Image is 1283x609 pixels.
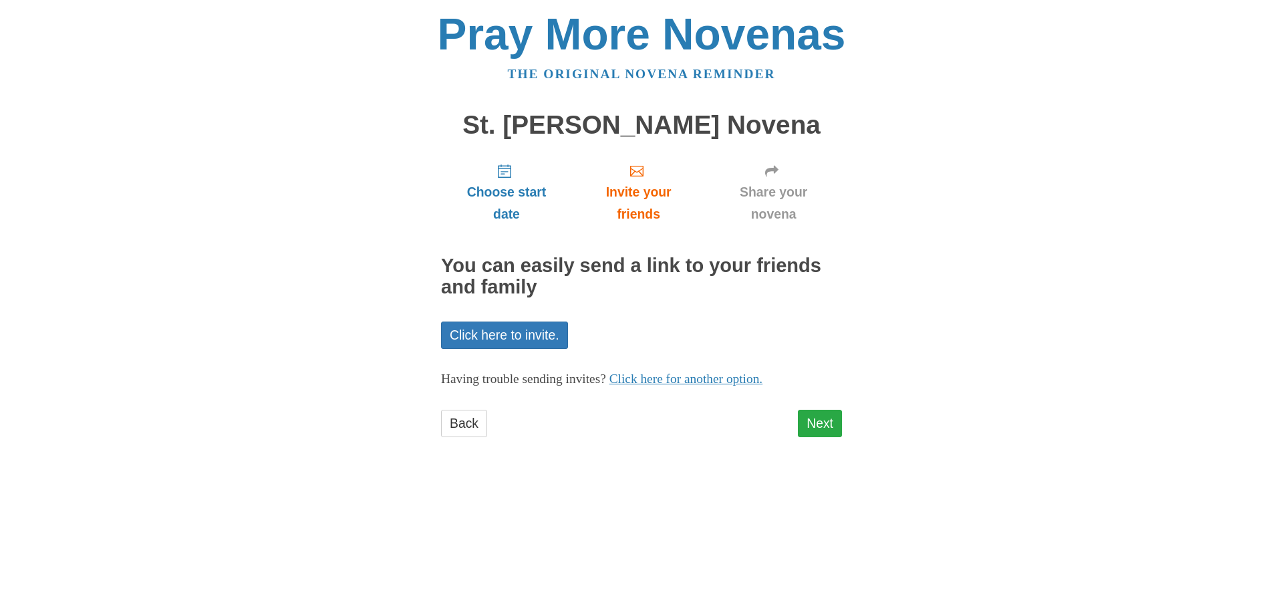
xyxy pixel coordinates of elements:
[718,181,829,225] span: Share your novena
[585,181,692,225] span: Invite your friends
[705,152,842,232] a: Share your novena
[609,372,763,386] a: Click here for another option.
[441,372,606,386] span: Having trouble sending invites?
[454,181,559,225] span: Choose start date
[438,9,846,59] a: Pray More Novenas
[441,255,842,298] h2: You can easily send a link to your friends and family
[441,111,842,140] h1: St. [PERSON_NAME] Novena
[441,410,487,437] a: Back
[441,322,568,349] a: Click here to invite.
[572,152,705,232] a: Invite your friends
[508,67,776,81] a: The original novena reminder
[798,410,842,437] a: Next
[441,152,572,232] a: Choose start date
